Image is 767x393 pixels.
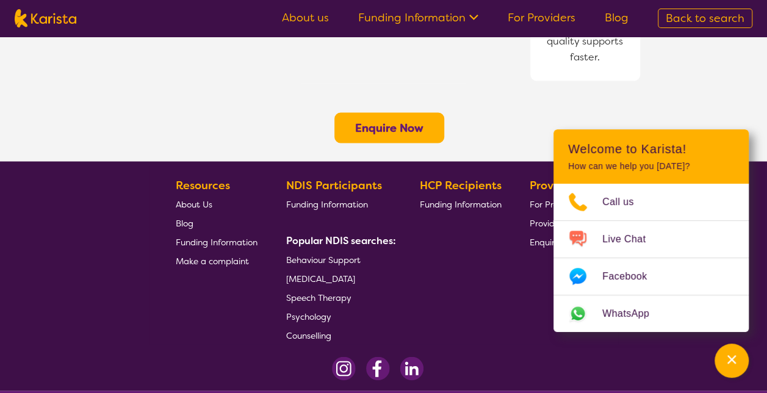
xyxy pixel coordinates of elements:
a: Funding Information [358,10,478,25]
a: Funding Information [419,194,501,213]
a: Enquire Now [355,120,423,135]
h2: Welcome to Karista! [568,142,734,156]
ul: Choose channel [553,184,749,332]
b: Popular NDIS searches: [286,234,396,247]
a: Psychology [286,306,391,325]
b: NDIS Participants [286,178,382,192]
a: Counselling [286,325,391,344]
a: Web link opens in a new tab. [553,295,749,332]
img: Karista logo [15,9,76,27]
a: About Us [176,194,257,213]
a: Funding Information [176,232,257,251]
span: Behaviour Support [286,254,361,265]
span: Funding Information [176,236,257,247]
a: Blog [176,213,257,232]
a: Blog [605,10,628,25]
img: Facebook [365,356,390,380]
a: About us [282,10,329,25]
b: Providers [530,178,580,192]
span: Psychology [286,311,331,322]
span: Speech Therapy [286,292,351,303]
span: WhatsApp [602,305,664,323]
img: LinkedIn [400,356,423,380]
a: Provider Login [530,213,586,232]
a: Back to search [658,9,752,28]
p: How can we help you [DATE]? [568,161,734,171]
span: Funding Information [419,198,501,209]
a: Enquire [530,232,586,251]
span: Back to search [666,11,744,26]
span: [MEDICAL_DATA] [286,273,355,284]
span: Provider Login [530,217,586,228]
a: Behaviour Support [286,250,391,269]
span: Facebook [602,267,661,286]
span: For Providers [530,198,582,209]
div: Channel Menu [553,129,749,332]
b: HCP Recipients [419,178,501,192]
a: Funding Information [286,194,391,213]
span: About Us [176,198,212,209]
a: Make a complaint [176,251,257,270]
span: Counselling [286,330,331,341]
span: Enquire [530,236,560,247]
button: Enquire Now [334,112,444,143]
span: Call us [602,193,649,211]
img: Instagram [332,356,356,380]
span: Blog [176,217,193,228]
b: Resources [176,178,230,192]
a: [MEDICAL_DATA] [286,269,391,287]
span: Funding Information [286,198,368,209]
span: Live Chat [602,230,660,248]
a: For Providers [530,194,586,213]
button: Channel Menu [715,344,749,378]
a: Speech Therapy [286,287,391,306]
span: Make a complaint [176,255,249,266]
a: For Providers [508,10,575,25]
